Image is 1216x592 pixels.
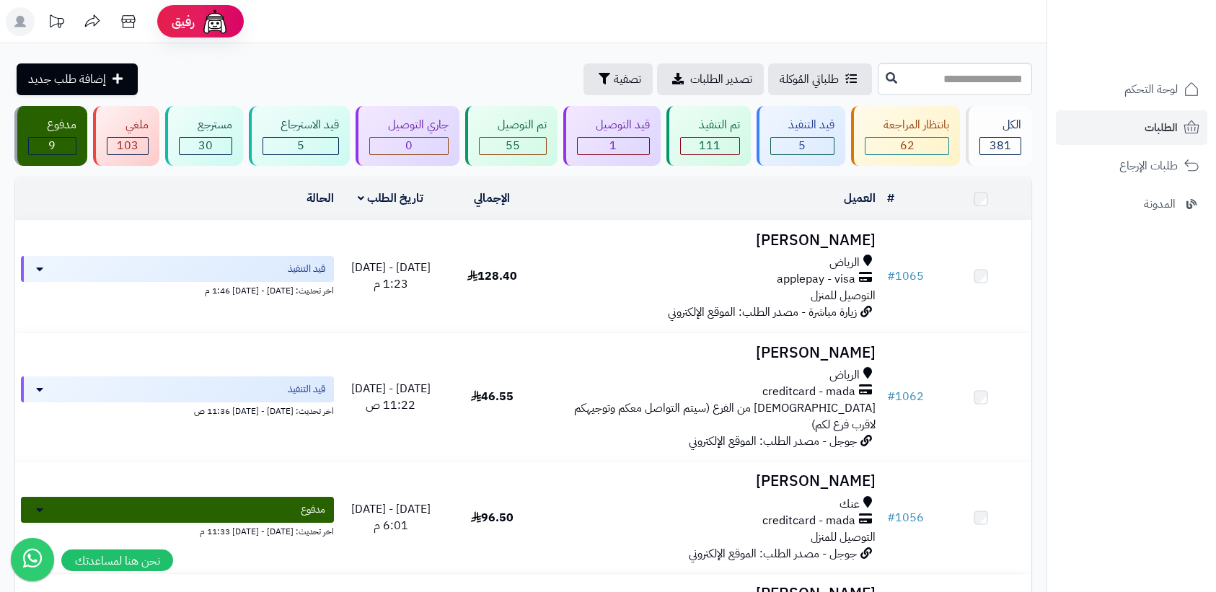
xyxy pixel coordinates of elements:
a: جاري التوصيل 0 [353,106,462,166]
span: جوجل - مصدر الطلب: الموقع الإلكتروني [689,433,857,450]
a: # [887,190,894,207]
span: الرياض [829,367,860,384]
div: 9 [29,138,76,154]
span: 9 [48,137,56,154]
span: 111 [699,137,721,154]
div: قيد الاسترجاع [263,117,340,133]
div: اخر تحديث: [DATE] - [DATE] 11:33 م [21,523,334,538]
a: #1065 [887,268,924,285]
span: قيد التنفيذ [288,382,325,397]
div: 55 [480,138,546,154]
div: 5 [263,138,339,154]
h3: [PERSON_NAME] [549,232,876,249]
span: [DEMOGRAPHIC_DATA] من الفرع (سيتم التواصل معكم وتوجيهكم لاقرب فرع لكم) [574,399,876,433]
a: تصدير الطلبات [657,63,764,95]
a: تاريخ الطلب [358,190,423,207]
span: عنك [840,496,860,513]
span: طلبات الإرجاع [1119,156,1178,176]
div: اخر تحديث: [DATE] - [DATE] 11:36 ص [21,402,334,418]
a: لوحة التحكم [1056,72,1207,107]
span: creditcard - mada [762,384,855,400]
h3: [PERSON_NAME] [549,345,876,361]
span: 128.40 [467,268,517,285]
div: 62 [865,138,948,154]
a: ملغي 103 [90,106,162,166]
span: مدفوع [301,503,325,517]
div: 0 [370,138,448,154]
span: applepay - visa [777,271,855,288]
span: 381 [990,137,1011,154]
a: تم التنفيذ 111 [664,106,754,166]
a: طلباتي المُوكلة [768,63,872,95]
div: تم التوصيل [479,117,547,133]
img: ai-face.png [201,7,229,36]
span: تصفية [614,71,641,88]
span: 55 [506,137,520,154]
span: 62 [900,137,915,154]
span: # [887,388,895,405]
div: 1 [578,138,649,154]
a: مدفوع 9 [12,106,90,166]
span: طلباتي المُوكلة [780,71,839,88]
div: مدفوع [28,117,76,133]
div: قيد التوصيل [577,117,650,133]
span: التوصيل للمنزل [811,529,876,546]
span: 96.50 [471,509,514,526]
a: طلبات الإرجاع [1056,149,1207,183]
a: المدونة [1056,187,1207,221]
span: زيارة مباشرة - مصدر الطلب: الموقع الإلكتروني [668,304,857,321]
span: الطلبات [1145,118,1178,138]
span: الرياض [829,255,860,271]
span: تصدير الطلبات [690,71,752,88]
a: #1056 [887,509,924,526]
a: تحديثات المنصة [38,7,74,40]
a: الكل381 [963,106,1035,166]
div: مسترجع [179,117,232,133]
span: رفيق [172,13,195,30]
span: قيد التنفيذ [288,262,325,276]
a: قيد التنفيذ 5 [754,106,849,166]
div: تم التنفيذ [680,117,740,133]
a: إضافة طلب جديد [17,63,138,95]
a: قيد الاسترجاع 5 [246,106,353,166]
span: [DATE] - [DATE] 6:01 م [351,500,431,534]
a: الإجمالي [474,190,510,207]
a: العميل [844,190,876,207]
span: لوحة التحكم [1124,79,1178,100]
span: التوصيل للمنزل [811,287,876,304]
div: ملغي [107,117,149,133]
span: [DATE] - [DATE] 11:22 ص [351,380,431,414]
span: 5 [297,137,304,154]
div: 30 [180,138,232,154]
div: جاري التوصيل [369,117,449,133]
a: بانتظار المراجعة 62 [848,106,963,166]
span: 5 [798,137,806,154]
div: 103 [107,138,148,154]
span: creditcard - mada [762,513,855,529]
div: 111 [681,138,739,154]
a: #1062 [887,388,924,405]
h3: [PERSON_NAME] [549,473,876,490]
a: تم التوصيل 55 [462,106,560,166]
a: الحالة [307,190,334,207]
div: اخر تحديث: [DATE] - [DATE] 1:46 م [21,282,334,297]
div: قيد التنفيذ [770,117,835,133]
a: مسترجع 30 [162,106,246,166]
a: قيد التوصيل 1 [560,106,664,166]
span: # [887,509,895,526]
span: جوجل - مصدر الطلب: الموقع الإلكتروني [689,545,857,562]
span: 30 [198,137,213,154]
span: 103 [117,137,138,154]
a: الطلبات [1056,110,1207,145]
span: إضافة طلب جديد [28,71,106,88]
div: الكل [979,117,1021,133]
div: بانتظار المراجعة [865,117,949,133]
button: تصفية [583,63,653,95]
span: [DATE] - [DATE] 1:23 م [351,259,431,293]
div: 5 [771,138,834,154]
span: 0 [405,137,413,154]
span: # [887,268,895,285]
span: المدونة [1144,194,1176,214]
span: 1 [609,137,617,154]
span: 46.55 [471,388,514,405]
